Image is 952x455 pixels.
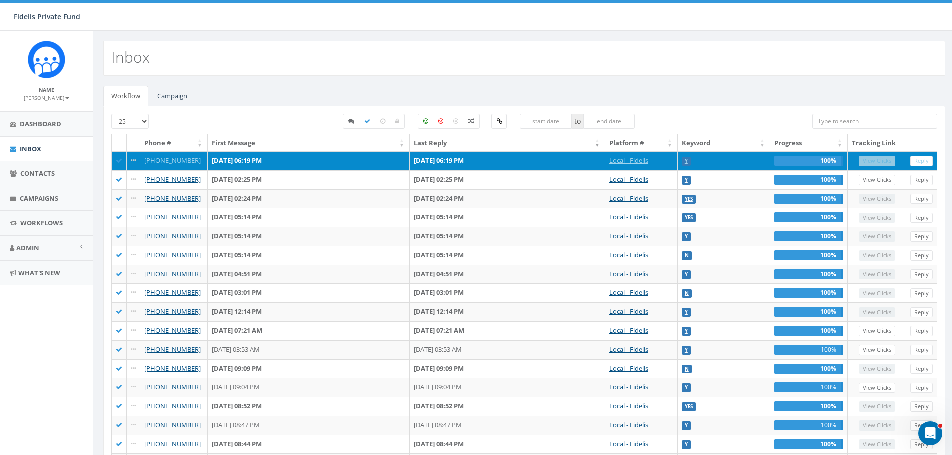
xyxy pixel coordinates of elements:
[208,359,410,378] td: [DATE] 09:09 PM
[20,169,55,178] span: Contacts
[910,307,933,318] a: Reply
[910,175,933,185] a: Reply
[685,233,688,240] a: Y
[774,439,843,449] div: 100%
[410,340,605,359] td: [DATE] 03:53 AM
[685,158,688,164] a: Y
[144,250,201,259] a: [PHONE_NUMBER]
[491,114,507,129] label: Clicked
[609,439,648,448] a: Local - Fidelis
[208,227,410,246] td: [DATE] 05:14 PM
[605,134,678,152] th: Platform #: activate to sort column ascending
[609,175,648,184] a: Local - Fidelis
[910,345,933,355] a: Reply
[208,151,410,170] td: [DATE] 06:19 PM
[685,177,688,183] a: Y
[144,156,201,165] a: [PHONE_NUMBER]
[410,189,605,208] td: [DATE] 02:24 PM
[774,212,843,222] div: 100%
[685,290,689,296] a: N
[410,283,605,302] td: [DATE] 03:01 PM
[520,114,572,129] input: start date
[144,401,201,410] a: [PHONE_NUMBER]
[774,288,843,298] div: 100%
[910,364,933,374] a: Reply
[609,326,648,335] a: Local - Fidelis
[774,401,843,411] div: 100%
[685,366,689,372] a: N
[685,384,688,391] a: Y
[410,435,605,454] td: [DATE] 08:44 PM
[140,134,208,152] th: Phone #: activate to sort column ascending
[410,151,605,170] td: [DATE] 06:19 PM
[410,170,605,189] td: [DATE] 02:25 PM
[583,114,635,129] input: end date
[609,250,648,259] a: Local - Fidelis
[770,134,848,152] th: Progress: activate to sort column ascending
[910,194,933,204] a: Reply
[848,134,906,152] th: Tracking Link
[16,243,39,252] span: Admin
[685,252,689,259] a: N
[910,213,933,223] a: Reply
[208,189,410,208] td: [DATE] 02:24 PM
[144,345,201,354] a: [PHONE_NUMBER]
[433,114,449,129] label: Negative
[208,340,410,359] td: [DATE] 03:53 AM
[859,326,895,336] a: View Clicks
[609,345,648,354] a: Local - Fidelis
[410,416,605,435] td: [DATE] 08:47 PM
[208,302,410,321] td: [DATE] 12:14 PM
[390,114,405,129] label: Closed
[609,212,648,221] a: Local - Fidelis
[20,194,58,203] span: Campaigns
[685,309,688,315] a: Y
[910,383,933,393] a: Reply
[14,12,80,21] span: Fidelis Private Fund
[410,359,605,378] td: [DATE] 09:09 PM
[774,307,843,317] div: 100%
[149,86,195,106] a: Campaign
[685,422,688,429] a: Y
[111,49,150,65] h2: Inbox
[410,208,605,227] td: [DATE] 05:14 PM
[208,435,410,454] td: [DATE] 08:44 PM
[685,328,688,334] a: Y
[812,114,937,129] input: Type to search
[685,347,688,353] a: Y
[144,307,201,316] a: [PHONE_NUMBER]
[144,382,201,391] a: [PHONE_NUMBER]
[910,231,933,242] a: Reply
[20,119,61,128] span: Dashboard
[774,364,843,374] div: 100%
[910,250,933,261] a: Reply
[774,420,843,430] div: 100%
[609,420,648,429] a: Local - Fidelis
[410,302,605,321] td: [DATE] 12:14 PM
[609,364,648,373] a: Local - Fidelis
[24,93,69,102] a: [PERSON_NAME]
[144,364,201,373] a: [PHONE_NUMBER]
[685,196,693,202] a: YES
[144,439,201,448] a: [PHONE_NUMBER]
[208,246,410,265] td: [DATE] 05:14 PM
[685,271,688,278] a: Y
[410,397,605,416] td: [DATE] 08:52 PM
[448,114,464,129] label: Neutral
[910,420,933,431] a: Reply
[609,401,648,410] a: Local - Fidelis
[144,269,201,278] a: [PHONE_NUMBER]
[609,382,648,391] a: Local - Fidelis
[24,94,69,101] small: [PERSON_NAME]
[410,246,605,265] td: [DATE] 05:14 PM
[359,114,376,129] label: Completed
[144,194,201,203] a: [PHONE_NUMBER]
[410,227,605,246] td: [DATE] 05:14 PM
[859,383,895,393] a: View Clicks
[20,144,41,153] span: Inbox
[910,326,933,336] a: Reply
[375,114,391,129] label: Expired
[410,134,605,152] th: Last Reply: activate to sort column ascending
[859,345,895,355] a: View Clicks
[410,265,605,284] td: [DATE] 04:51 PM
